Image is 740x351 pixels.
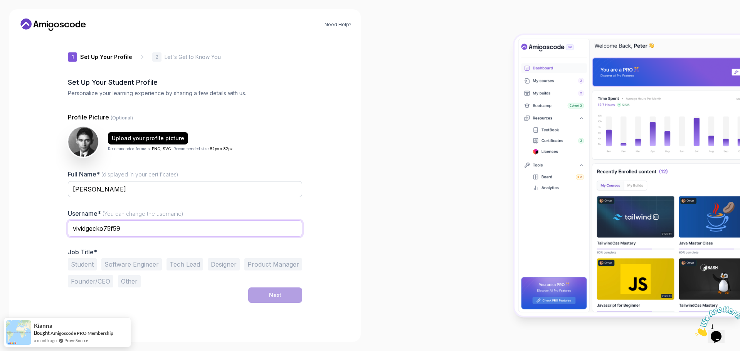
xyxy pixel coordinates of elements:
p: 1 [72,55,74,59]
iframe: chat widget [692,303,740,339]
p: Set Up Your Profile [80,53,132,61]
h2: Set Up Your Student Profile [68,77,302,88]
button: Product Manager [244,258,302,270]
input: Enter your Username [68,220,302,237]
div: Next [269,291,281,299]
button: Tech Lead [166,258,203,270]
span: (Optional) [111,115,133,121]
a: Home link [18,18,88,31]
p: Profile Picture [68,113,302,122]
span: Bought [34,330,50,336]
p: Job Title* [68,248,302,256]
a: ProveSource [64,337,88,344]
img: provesource social proof notification image [6,320,31,345]
span: (You can change the username) [103,210,183,217]
label: Full Name* [68,170,178,178]
span: 82px x 82px [210,146,232,151]
button: Software Engineer [101,258,162,270]
a: Need Help? [325,22,351,28]
a: Amigoscode PRO Membership [50,330,113,336]
button: Upload your profile picture [108,132,188,144]
button: Founder/CEO [68,275,113,287]
span: (displayed in your certificates) [101,171,178,178]
p: Let's Get to Know You [165,53,221,61]
span: Kianna [34,322,52,329]
p: 2 [156,55,158,59]
span: 1 [3,3,6,10]
div: Upload your profile picture [112,134,184,142]
button: Other [118,275,141,287]
p: Recommended formats: . Recommended size: . [108,146,234,152]
img: Amigoscode Dashboard [515,35,740,316]
img: user profile image [68,127,98,157]
span: PNG, SVG [152,146,171,151]
button: Designer [208,258,240,270]
button: Next [248,287,302,303]
label: Username* [68,210,183,217]
p: Personalize your learning experience by sharing a few details with us. [68,89,302,97]
button: Student [68,258,97,270]
span: a month ago [34,337,57,344]
input: Enter your Full Name [68,181,302,197]
img: Chat attention grabber [3,3,51,34]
